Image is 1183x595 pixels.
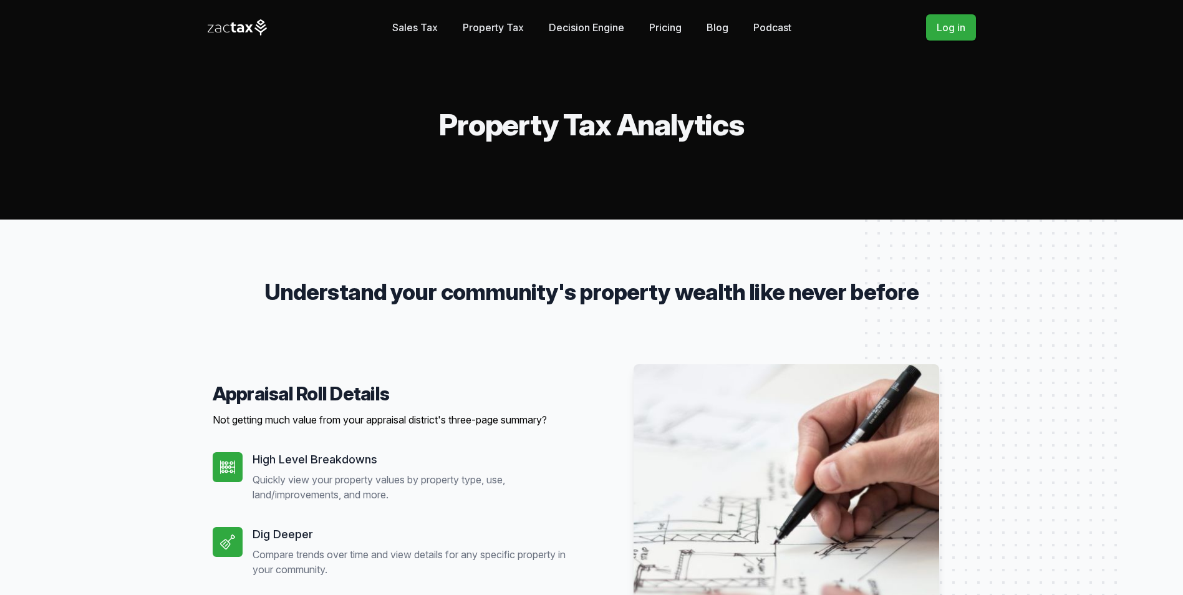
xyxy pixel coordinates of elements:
[253,547,582,577] p: Compare trends over time and view details for any specific property in your community.
[213,412,582,427] p: Not getting much value from your appraisal district's three-page summary?
[926,14,976,41] a: Log in
[253,472,582,502] p: Quickly view your property values by property type, use, land/improvements, and more.
[253,527,582,542] h5: Dig Deeper
[707,15,728,40] a: Blog
[392,15,438,40] a: Sales Tax
[253,452,582,467] h5: High Level Breakdowns
[753,15,791,40] a: Podcast
[463,15,524,40] a: Property Tax
[213,382,582,405] h4: Appraisal Roll Details
[549,15,624,40] a: Decision Engine
[208,110,976,140] h2: Property Tax Analytics
[253,279,931,304] p: Understand your community's property wealth like never before
[649,15,682,40] a: Pricing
